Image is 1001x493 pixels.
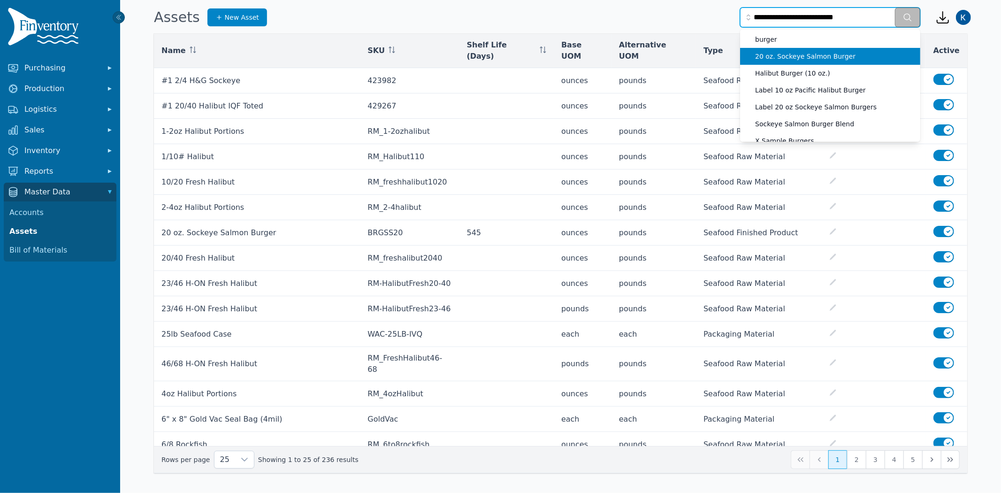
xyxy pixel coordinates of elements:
td: ounces [554,271,611,296]
td: Seafood Raw Material [696,195,822,220]
span: Name [161,45,186,56]
td: 25lb Seafood Case [154,322,360,347]
td: WAC-25LB-IVQ [360,322,459,347]
td: BRGSS20 [360,220,459,246]
button: Sales [4,121,116,139]
td: 20 oz. Sockeye Salmon Burger [154,220,360,246]
td: GoldVac [360,407,459,432]
td: 23/46 H-ON Fresh Halibut [154,296,360,322]
td: 429267 [360,93,459,119]
td: pounds [611,119,696,144]
td: 23/46 H-ON Fresh Halibut [154,271,360,296]
td: Seafood Raw Material [696,246,822,271]
td: 4oz Halibut Portions [154,381,360,407]
span: burger [755,35,903,44]
td: each [611,407,696,432]
span: Logistics [24,104,99,115]
td: Seafood Raw Material [696,347,822,381]
td: pounds [611,93,696,119]
td: 6" x 8" Gold Vac Seal Bag (4mil) [154,407,360,432]
td: each [611,322,696,347]
a: Assets [6,222,115,241]
td: RM_2-4halibut [360,195,459,220]
button: Production [4,79,116,98]
button: Master Data [4,183,116,201]
td: ounces [554,246,611,271]
td: Seafood Raw Material [696,432,822,457]
span: Alternative UOM [619,39,688,62]
td: 10/20 Fresh Halibut [154,169,360,195]
td: pounds [611,347,696,381]
span: Type [703,45,723,56]
td: pounds [611,271,696,296]
td: pounds [611,169,696,195]
span: Sockeye Salmon Burger Blend [755,119,913,129]
td: pounds [611,432,696,457]
td: ounces [554,381,611,407]
span: SKU [367,45,385,56]
button: Inventory [4,141,116,160]
button: Page 1 [828,450,847,469]
button: Purchasing [4,59,116,77]
td: 20/40 Fresh Halibut [154,246,360,271]
button: Logistics [4,100,116,119]
td: RM_freshalibut2040 [360,246,459,271]
span: X Sample Burgers [755,136,913,146]
button: Page 4 [885,450,903,469]
td: pounds [611,296,696,322]
td: 423982 [360,68,459,93]
td: pounds [611,68,696,93]
td: Seafood Raw Material [696,119,822,144]
span: Active [933,45,960,56]
td: ounces [554,220,611,246]
img: Kathleen Gray [956,10,971,25]
span: Rows per page [214,451,235,468]
td: #1 20/40 Halibut IQF Toted [154,93,360,119]
td: RM_6to8rockfish [360,432,459,457]
td: 1/10# Halibut [154,144,360,169]
span: Production [24,83,99,94]
td: pounds [611,381,696,407]
span: Label 10 oz Pacific Halibut Burger [755,85,913,95]
span: Shelf Life (Days) [467,39,536,62]
span: Reports [24,166,99,177]
button: Last Page [941,450,960,469]
td: RM_1-2ozhalibut [360,119,459,144]
td: ounces [554,195,611,220]
span: Purchasing [24,62,99,74]
button: Next Page [922,450,941,469]
td: Packaging Material [696,407,822,432]
td: RM_freshhalibut1020 [360,169,459,195]
td: 46/68 H-ON Fresh Halibut [154,347,360,381]
td: ounces [554,169,611,195]
td: #1 2/4 H&G Sockeye [154,68,360,93]
span: Halibut Burger (10 oz.) [755,69,913,78]
td: pounds [554,296,611,322]
a: New Asset [207,8,267,26]
td: RM_Halibut110 [360,144,459,169]
h1: Assets [154,9,200,26]
span: Showing 1 to 25 of 236 results [258,455,359,464]
td: 545 [459,220,554,246]
td: each [554,407,611,432]
td: RM_4ozHalibut [360,381,459,407]
td: ounces [554,119,611,144]
td: 6/8 Rockfish [154,432,360,457]
td: pounds [611,246,696,271]
img: Finventory [8,8,83,49]
td: each [554,322,611,347]
td: Seafood Raw Material [696,93,822,119]
td: pounds [611,144,696,169]
span: New Asset [225,13,259,22]
td: pounds [611,195,696,220]
td: Packaging Material [696,322,822,347]
a: Accounts [6,203,115,222]
td: pounds [611,220,696,246]
td: Seafood Raw Material [696,144,822,169]
td: ounces [554,144,611,169]
td: pounds [554,347,611,381]
td: Seafood Raw Material [696,296,822,322]
button: Page 5 [903,450,922,469]
td: 1-2oz Halibut Portions [154,119,360,144]
td: Seafood Raw Material [696,68,822,93]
